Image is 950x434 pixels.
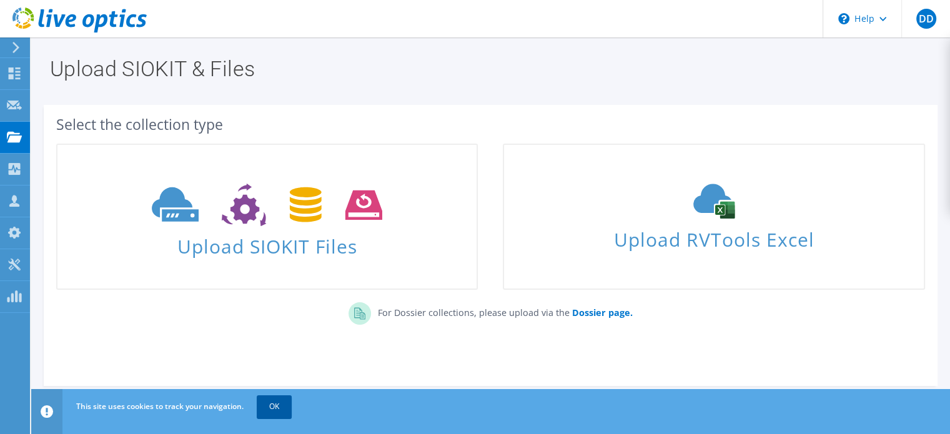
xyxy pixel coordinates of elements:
span: Upload SIOKIT Files [57,229,477,256]
div: Select the collection type [56,117,925,131]
p: For Dossier collections, please upload via the [371,302,632,320]
a: Upload RVTools Excel [503,144,924,290]
a: Upload SIOKIT Files [56,144,478,290]
svg: \n [838,13,849,24]
a: OK [257,395,292,418]
b: Dossier page. [571,307,632,318]
span: DD [916,9,936,29]
span: Upload RVTools Excel [504,223,923,250]
a: Dossier page. [569,307,632,318]
span: This site uses cookies to track your navigation. [76,401,244,412]
h1: Upload SIOKIT & Files [50,58,925,79]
